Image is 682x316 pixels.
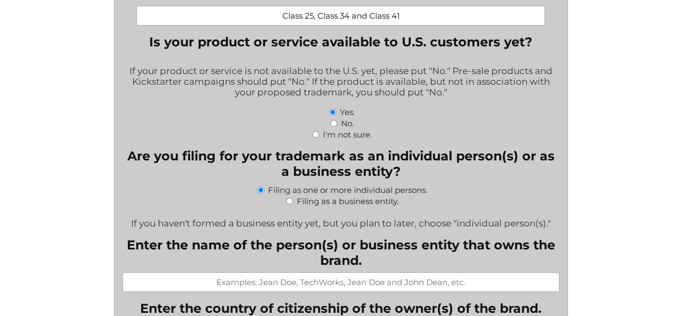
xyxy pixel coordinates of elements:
[340,107,355,117] label: Yes.
[136,6,545,26] input: Examples: Pet leashes; Healthcare consulting; Web-based accounting software
[123,237,559,268] label: Enter the name of the person(s) or business entity that owns the brand.
[123,272,559,292] input: Examples: Jean Doe, TechWorks, Jean Doe and John Dean, etc.
[123,148,559,179] legend: Are you filing for your trademark as an individual person(s) or as a business entity?
[123,59,559,106] div: If your product or service is not available to the U.S. yet, please put "No." Pre-sale products a...
[341,118,354,128] label: No.
[140,301,541,316] legend: Enter the country of citizenship of the owner(s) of the brand.
[323,129,372,140] label: I'm not sure.
[123,211,559,229] div: If you haven't formed a business entity yet, but you plan to later, choose "individual person(s)."
[149,34,532,50] legend: Is your product or service available to U.S. customers yet?
[297,196,399,206] label: Filing as a business entity.
[268,185,427,195] label: Filing as one or more individual persons.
